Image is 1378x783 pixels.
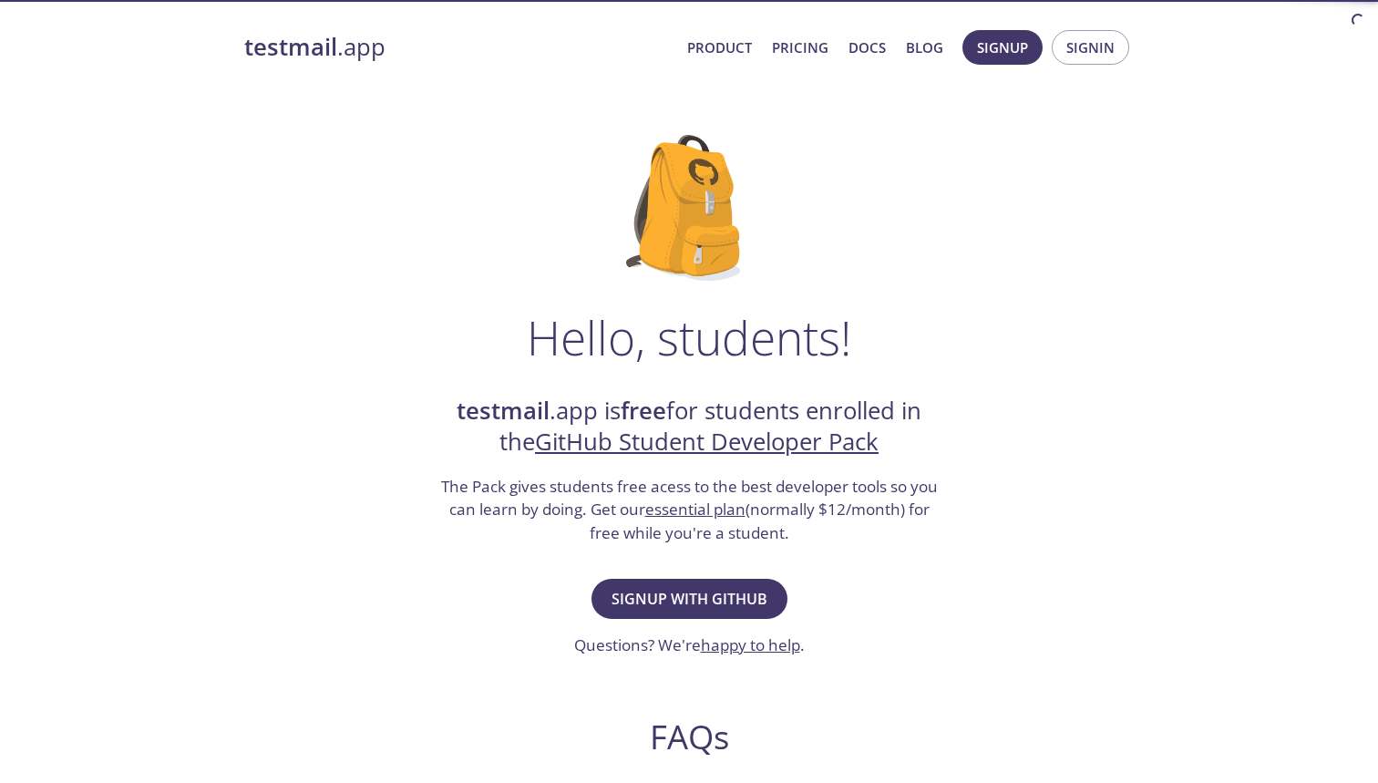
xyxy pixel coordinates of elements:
[962,30,1043,65] button: Signup
[906,36,943,59] a: Blog
[1066,36,1115,59] span: Signin
[438,396,940,458] h2: .app is for students enrolled in the
[535,426,879,458] a: GitHub Student Developer Pack
[527,310,851,365] h1: Hello, students!
[612,586,767,612] span: Signup with GitHub
[645,499,746,520] a: essential plan
[244,32,673,63] a: testmail.app
[591,579,787,619] button: Signup with GitHub
[1052,30,1129,65] button: Signin
[687,36,752,59] a: Product
[701,634,800,655] a: happy to help
[457,395,550,427] strong: testmail
[772,36,828,59] a: Pricing
[977,36,1028,59] span: Signup
[438,475,940,545] h3: The Pack gives students free acess to the best developer tools so you can learn by doing. Get our...
[626,135,753,281] img: github-student-backpack.png
[244,31,337,63] strong: testmail
[621,395,666,427] strong: free
[339,716,1039,757] h2: FAQs
[574,634,805,657] h3: Questions? We're .
[848,36,886,59] a: Docs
